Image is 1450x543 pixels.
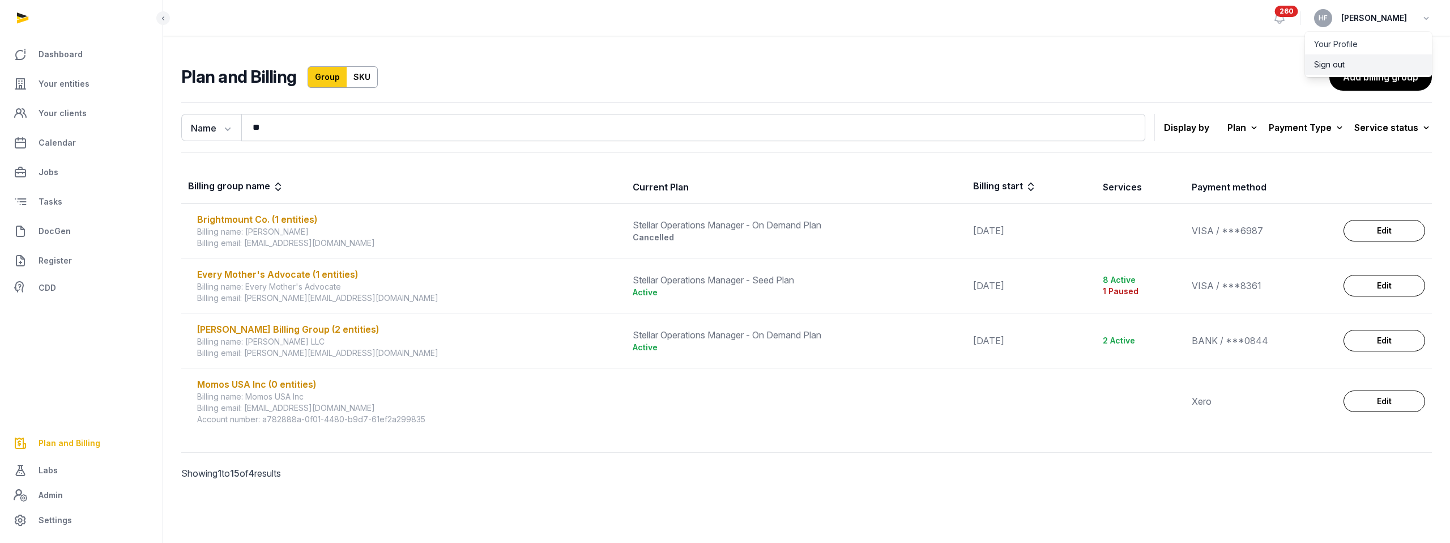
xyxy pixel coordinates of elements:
[39,464,58,477] span: Labs
[9,277,153,299] a: CDD
[39,195,62,209] span: Tasks
[633,218,959,232] div: Stellar Operations Manager - On Demand Plan
[197,323,619,336] div: [PERSON_NAME] Billing Group (2 entities)
[39,224,71,238] span: DocGen
[9,129,153,156] a: Calendar
[181,114,241,141] button: Name
[197,414,619,425] div: Account number: a782888a-0f01-4480-b9d7-61ef2a299835
[9,188,153,215] a: Tasks
[230,468,240,479] span: 15
[197,347,619,359] div: Billing email: [PERSON_NAME][EMAIL_ADDRESS][DOMAIN_NAME]
[181,453,480,494] p: Showing to of results
[1269,120,1345,135] div: Payment Type
[9,159,153,186] a: Jobs
[1344,220,1425,241] a: Edit
[217,468,221,479] span: 1
[1314,9,1332,27] button: HF
[197,377,619,391] div: Momos USA Inc (0 entities)
[633,287,959,298] div: Active
[1344,330,1425,351] a: Edit
[1275,6,1298,17] span: 260
[9,247,153,274] a: Register
[633,328,959,342] div: Stellar Operations Manager - On Demand Plan
[633,180,689,194] div: Current Plan
[39,77,89,91] span: Your entities
[1329,63,1432,91] a: Add billing group
[308,66,347,88] a: Group
[197,391,619,402] div: Billing name: Momos USA Inc
[1192,180,1266,194] div: Payment method
[197,226,619,237] div: Billing name: [PERSON_NAME]
[633,273,959,287] div: Stellar Operations Manager - Seed Plan
[1103,274,1178,286] div: 8 Active
[9,70,153,97] a: Your entities
[39,281,56,295] span: CDD
[9,41,153,68] a: Dashboard
[1103,180,1142,194] div: Services
[39,254,72,268] span: Register
[9,430,153,457] a: Plan and Billing
[1344,275,1425,296] a: Edit
[197,213,619,226] div: Brightmount Co. (1 entities)
[973,179,1037,195] div: Billing start
[39,514,72,527] span: Settings
[197,237,619,249] div: Billing email: [EMAIL_ADDRESS][DOMAIN_NAME]
[9,507,153,534] a: Settings
[9,218,153,245] a: DocGen
[249,468,254,479] span: 4
[1305,54,1432,75] button: Sign out
[39,166,58,179] span: Jobs
[39,48,83,61] span: Dashboard
[1341,11,1407,25] span: [PERSON_NAME]
[181,66,296,88] h2: Plan and Billing
[39,136,76,150] span: Calendar
[966,258,1096,313] td: [DATE]
[197,292,619,304] div: Billing email: [PERSON_NAME][EMAIL_ADDRESS][DOMAIN_NAME]
[1305,34,1432,54] a: Your Profile
[197,402,619,414] div: Billing email: [EMAIL_ADDRESS][DOMAIN_NAME]
[39,436,100,450] span: Plan and Billing
[1344,391,1425,412] a: Edit
[633,342,959,353] div: Active
[633,232,959,243] div: Cancelled
[188,179,284,195] div: Billing group name
[39,107,87,120] span: Your clients
[1164,118,1209,137] p: Display by
[347,66,378,88] a: SKU
[9,457,153,484] a: Labs
[9,100,153,127] a: Your clients
[9,484,153,507] a: Admin
[197,281,619,292] div: Billing name: Every Mother's Advocate
[1192,394,1330,408] div: Xero
[1227,120,1260,135] div: Plan
[39,489,63,502] span: Admin
[197,336,619,347] div: Billing name: [PERSON_NAME] LLC
[1319,15,1328,22] span: HF
[966,203,1096,258] td: [DATE]
[1354,120,1432,135] div: Service status
[197,268,619,281] div: Every Mother's Advocate (1 entities)
[1103,286,1178,297] div: 1 Paused
[1103,335,1178,346] div: 2 Active
[966,313,1096,368] td: [DATE]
